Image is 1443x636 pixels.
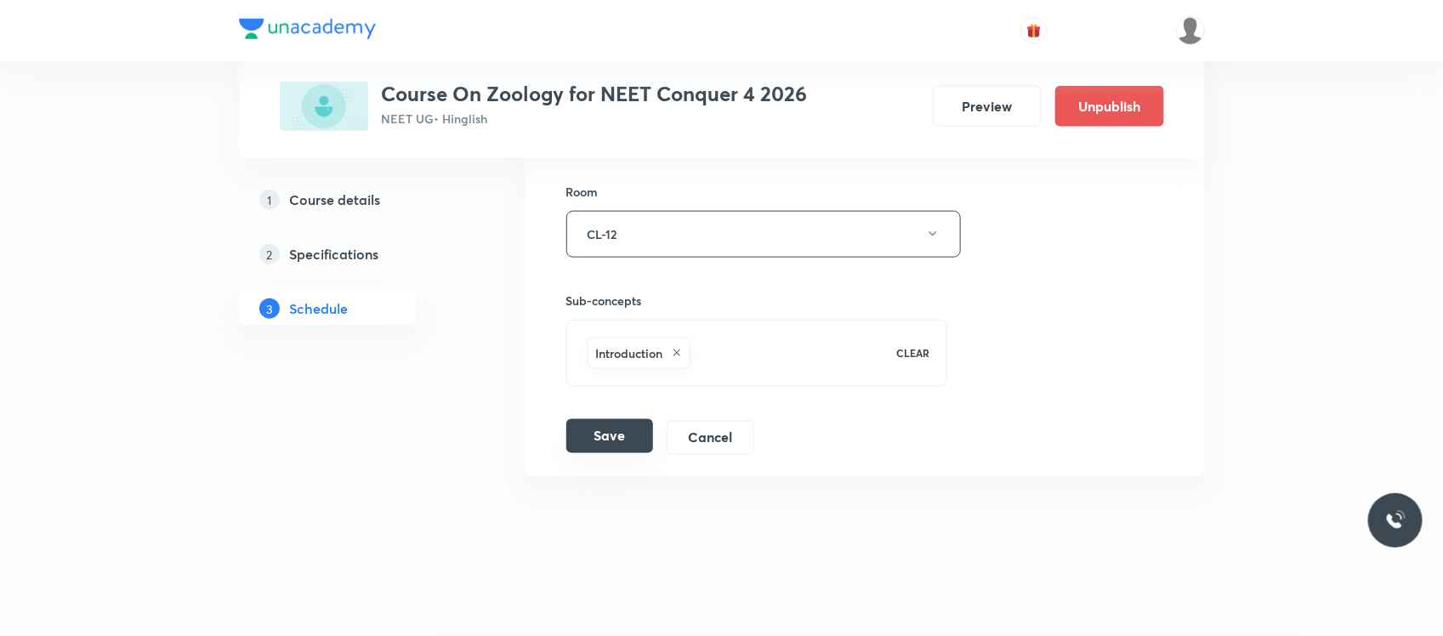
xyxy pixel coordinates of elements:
[239,19,376,39] img: Company Logo
[290,244,379,264] h5: Specifications
[382,82,808,106] h3: Course On Zoology for NEET Conquer 4 2026
[239,183,470,217] a: 1Course details
[566,292,948,309] h6: Sub-concepts
[933,86,1042,127] button: Preview
[566,419,653,453] button: Save
[566,211,961,258] button: CL-12
[596,344,663,362] h6: Introduction
[896,345,929,361] p: CLEAR
[290,298,349,319] h5: Schedule
[1176,16,1205,45] img: Dipti
[290,190,381,210] h5: Course details
[667,421,754,455] button: Cancel
[1020,17,1048,44] button: avatar
[239,19,376,43] a: Company Logo
[1055,86,1164,127] button: Unpublish
[1026,23,1042,38] img: avatar
[1385,510,1406,531] img: ttu
[566,183,599,201] h6: Room
[382,110,808,128] p: NEET UG • Hinglish
[239,237,470,271] a: 2Specifications
[280,82,368,131] img: 88039394-2413-40F9-B736-292D2AE45F42_plus.png
[259,298,280,319] p: 3
[259,244,280,264] p: 2
[259,190,280,210] p: 1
